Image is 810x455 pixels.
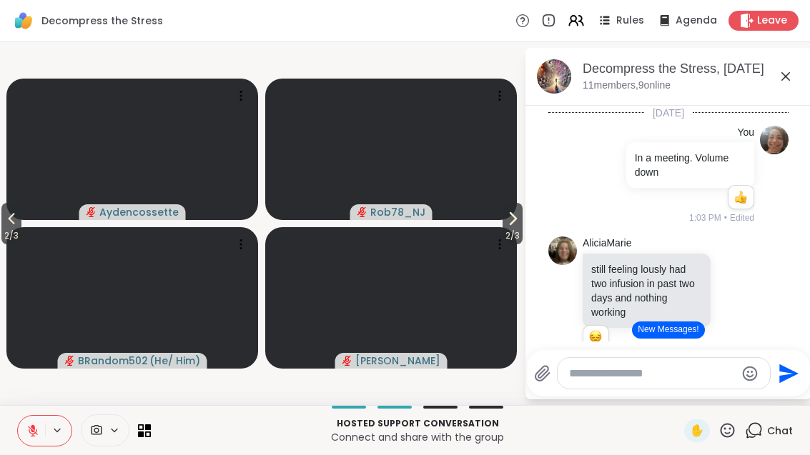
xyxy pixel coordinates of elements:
[41,14,163,28] span: Decompress the Stress
[737,126,754,140] h4: You
[760,126,789,154] img: https://sharewell-space-live.sfo3.digitaloceanspaces.com/user-generated/41d32855-0ec4-4264-b983-4...
[689,211,721,224] span: 1:03 PM
[767,424,793,438] span: Chat
[583,236,631,251] a: AliciaMarie
[741,365,759,382] button: Emoji picker
[583,79,671,93] p: 11 members, 9 online
[65,356,75,366] span: audio-muted
[99,205,179,219] span: Aydencossette
[757,14,787,28] span: Leave
[1,203,21,244] button: 2/3
[78,354,148,368] span: BRandom502
[159,430,676,444] p: Connect and share with the group
[733,191,748,203] button: Reactions: like
[569,366,736,381] textarea: Type your message
[771,357,803,389] button: Send
[644,106,693,120] span: [DATE]
[676,14,717,28] span: Agenda
[149,354,200,368] span: ( He/ Him )
[503,203,523,244] button: 2/3
[730,211,754,224] span: Edited
[616,14,644,28] span: Rules
[159,417,676,430] p: Hosted support conversation
[632,321,704,339] button: New Messages!
[690,422,704,439] span: ✋
[583,60,800,78] div: Decompress the Stress, [DATE]
[503,227,523,244] span: 2 / 3
[728,186,754,209] div: Reaction list
[548,236,577,265] img: https://sharewell-space-live.sfo3.digitaloceanspaces.com/user-generated/ddf01a60-9946-47ee-892f-d...
[355,354,440,368] span: [PERSON_NAME]
[583,326,608,349] div: Reaction list
[635,151,746,179] p: In a meeting. Volume down
[342,356,352,366] span: audio-muted
[11,9,36,33] img: ShareWell Logomark
[87,207,97,217] span: audio-muted
[591,262,702,319] p: still feeling lously had two infusion in past two days and nothing working
[370,205,425,219] span: Rob78_NJ
[537,59,571,94] img: Decompress the Stress, Oct 14
[588,331,603,343] button: Reactions: sad
[1,227,21,244] span: 2 / 3
[724,211,727,224] span: •
[357,207,367,217] span: audio-muted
